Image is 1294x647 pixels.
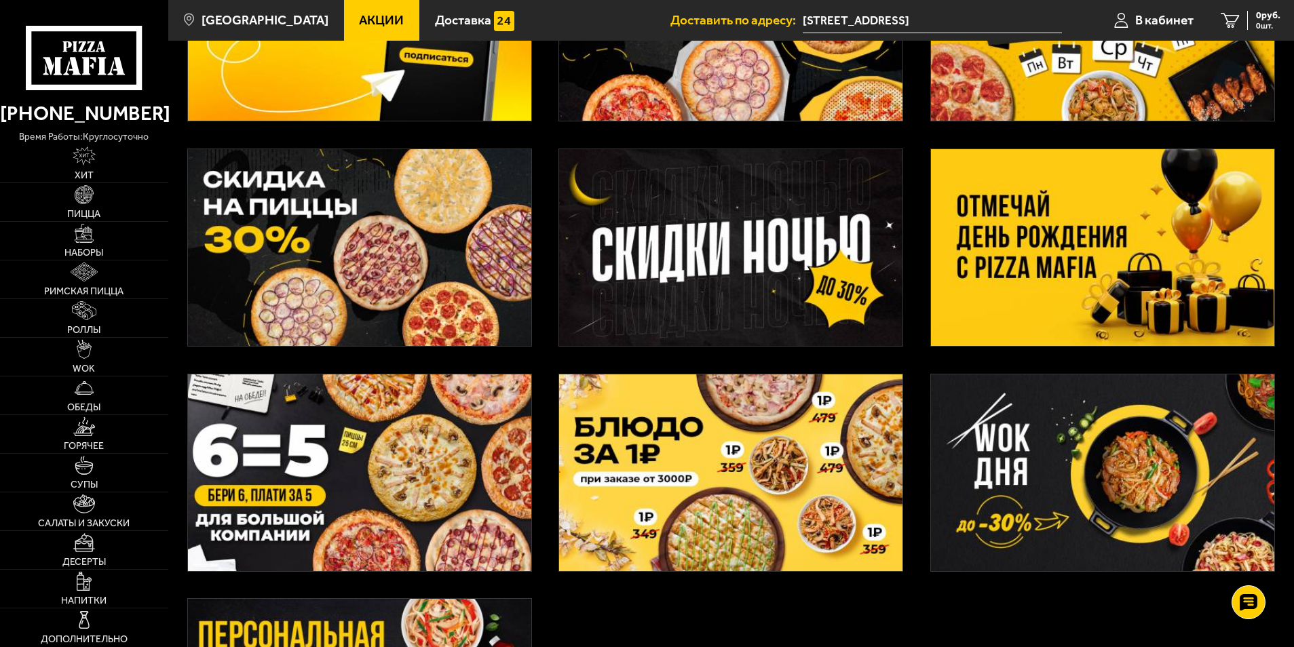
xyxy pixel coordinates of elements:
[67,326,100,335] span: Роллы
[1135,14,1194,26] span: В кабинет
[435,14,491,26] span: Доставка
[75,171,94,180] span: Хит
[62,557,106,567] span: Десерты
[73,364,95,374] span: WOK
[44,287,123,296] span: Римская пицца
[64,248,103,258] span: Наборы
[71,480,98,490] span: Супы
[1256,22,1280,30] span: 0 шт.
[803,8,1061,33] input: Ваш адрес доставки
[67,403,100,412] span: Обеды
[67,210,100,219] span: Пицца
[1256,11,1280,20] span: 0 руб.
[359,14,404,26] span: Акции
[61,596,107,606] span: Напитки
[64,442,104,451] span: Горячее
[41,635,128,644] span: Дополнительно
[670,14,803,26] span: Доставить по адресу:
[38,519,130,528] span: Салаты и закуски
[494,11,514,31] img: 15daf4d41897b9f0e9f617042186c801.svg
[202,14,328,26] span: [GEOGRAPHIC_DATA]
